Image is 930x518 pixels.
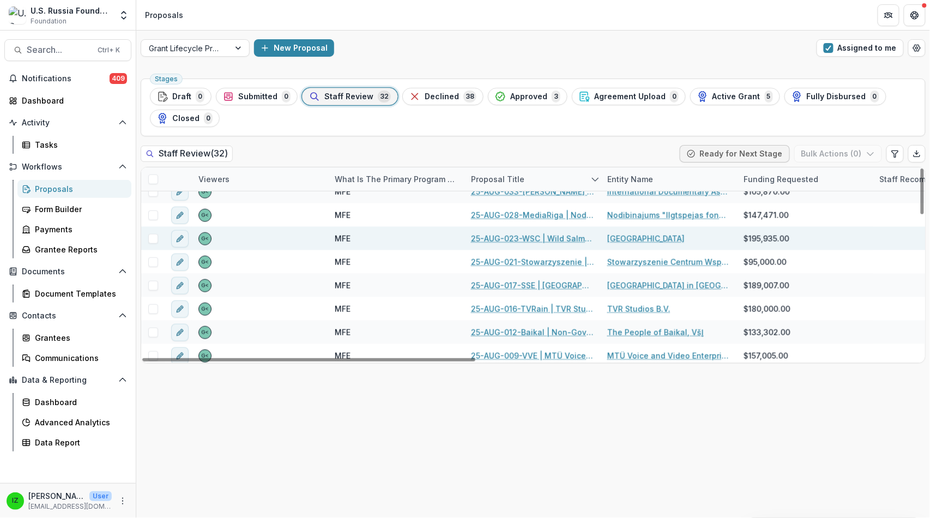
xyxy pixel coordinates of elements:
[22,74,110,83] span: Notifications
[22,95,123,106] div: Dashboard
[471,350,594,362] a: 25-AUG-009-VVE | MTÜ Voice and Video Enterprise - 2025 - Grant Proposal Application ([DATE])
[302,88,398,105] button: Staff Review32
[744,256,787,268] span: $95,000.00
[171,300,189,318] button: edit
[471,233,594,244] a: 25-AUG-023-WSC | Wild Salmon Center - 2025 - Grant Proposal Application ([DATE])
[17,329,131,347] a: Grantees
[155,75,178,83] span: Stages
[607,327,704,338] a: The People of Baikal, VšĮ
[807,92,866,101] span: Fully Disbursed
[150,88,212,105] button: Draft0
[27,45,91,55] span: Search...
[4,371,131,389] button: Open Data & Reporting
[765,91,773,103] span: 5
[171,207,189,224] button: edit
[171,183,189,201] button: edit
[335,280,351,291] span: MFE
[737,167,873,191] div: Funding Requested
[172,92,191,101] span: Draft
[4,158,131,176] button: Open Workflows
[328,173,464,185] div: What is the primary program area your project fits in to?
[4,92,131,110] a: Dashboard
[17,413,131,431] a: Advanced Analytics
[22,267,114,276] span: Documents
[328,167,464,191] div: What is the primary program area your project fits in to?
[35,352,123,364] div: Communications
[28,490,85,502] p: [PERSON_NAME]
[335,327,351,338] span: MFE
[471,280,594,291] a: 25-AUG-017-SSE | [GEOGRAPHIC_DATA] in [GEOGRAPHIC_DATA] - 2025 - Grant Proposal Application ([DATE])
[744,280,789,291] span: $189,007.00
[878,4,899,26] button: Partners
[471,327,594,338] a: 25-AUG-012-Baikal | Non-Governmental organization "The People of Baikal" - 2025 - Grant Proposal ...
[17,240,131,258] a: Grantee Reports
[35,332,123,344] div: Grantees
[201,283,209,288] div: Gennady Podolny <gpodolny@usrf.us>
[201,213,209,218] div: Gennady Podolny <gpodolny@usrf.us>
[35,183,123,195] div: Proposals
[817,39,904,57] button: Assigned to me
[552,91,560,103] span: 3
[591,175,600,184] svg: sorted descending
[201,330,209,335] div: Gennady Podolny <gpodolny@usrf.us>
[335,303,351,315] span: MFE
[145,9,183,21] div: Proposals
[89,491,112,501] p: User
[35,288,123,299] div: Document Templates
[607,233,685,244] a: [GEOGRAPHIC_DATA]
[471,186,594,197] a: 25-AUG-033-[PERSON_NAME] | International Documentary Association - 2025 - Grant Proposal Applicat...
[238,92,277,101] span: Submitted
[471,256,594,268] a: 25-AUG-021-Stowarzyszenie | Stowarzyszenie Centrum Wspierania Inicjatyw Międzynarodowych - 2025 -...
[22,376,114,385] span: Data & Reporting
[201,236,209,242] div: Gennady Podolny <gpodolny@usrf.us>
[335,233,351,244] span: MFE
[904,4,926,26] button: Get Help
[141,7,188,23] nav: breadcrumb
[784,88,886,105] button: Fully Disbursed0
[324,92,373,101] span: Staff Review
[471,209,594,221] a: 25-AUG-028-MediaRiga | Nodibinajums "Ilgtspejas fonds" - 2025 - Grant Proposal Application ([DATE])
[171,230,189,248] button: edit
[463,91,476,103] span: 38
[335,350,351,362] span: MFE
[17,180,131,198] a: Proposals
[335,209,351,221] span: MFE
[4,70,131,87] button: Notifications409
[402,88,484,105] button: Declined38
[116,495,129,508] button: More
[110,73,127,84] span: 409
[335,186,351,197] span: MFE
[607,256,730,268] a: Stowarzyszenie Centrum Wspierania Inicjatyw Międzynarodowych
[744,209,789,221] span: $147,471.00
[607,280,730,291] a: [GEOGRAPHIC_DATA] in [GEOGRAPHIC_DATA]
[488,88,567,105] button: Approved3
[744,350,788,362] span: $157,005.00
[607,350,730,362] a: MTÜ Voice and Video Enterprise
[22,311,114,321] span: Contacts
[607,186,730,197] a: International Documentary Association
[171,347,189,365] button: edit
[141,146,233,161] h2: Staff Review ( 32 )
[201,353,209,359] div: Gennady Podolny <gpodolny@usrf.us>
[744,186,790,197] span: $105,870.00
[17,136,131,154] a: Tasks
[35,244,123,255] div: Grantee Reports
[95,44,122,56] div: Ctrl + K
[35,139,123,150] div: Tasks
[464,173,531,185] div: Proposal Title
[4,307,131,324] button: Open Contacts
[17,433,131,451] a: Data Report
[35,437,123,448] div: Data Report
[601,167,737,191] div: Entity Name
[35,417,123,428] div: Advanced Analytics
[17,200,131,218] a: Form Builder
[17,220,131,238] a: Payments
[216,88,298,105] button: Submitted0
[425,92,459,101] span: Declined
[607,303,671,315] a: TVR Studios B.V.
[9,7,26,24] img: U.S. Russia Foundation
[464,167,601,191] div: Proposal Title
[908,39,926,57] button: Open table manager
[4,263,131,280] button: Open Documents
